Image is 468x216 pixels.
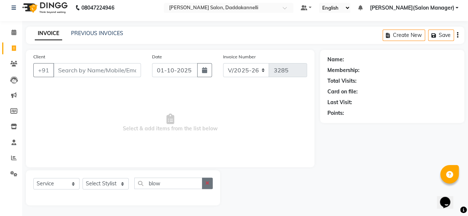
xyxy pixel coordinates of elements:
[327,88,358,96] div: Card on file:
[223,54,255,60] label: Invoice Number
[327,99,352,106] div: Last Visit:
[383,30,425,41] button: Create New
[152,54,162,60] label: Date
[327,109,344,117] div: Points:
[327,77,357,85] div: Total Visits:
[134,178,202,189] input: Search or Scan
[33,54,45,60] label: Client
[33,86,307,160] span: Select & add items from the list below
[327,56,344,64] div: Name:
[437,186,461,209] iframe: chat widget
[35,27,62,40] a: INVOICE
[370,4,454,12] span: [PERSON_NAME](Salon Manager)
[428,30,454,41] button: Save
[327,66,360,74] div: Membership:
[53,63,141,77] input: Search by Name/Mobile/Email/Code
[33,63,54,77] button: +91
[71,30,123,37] a: PREVIOUS INVOICES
